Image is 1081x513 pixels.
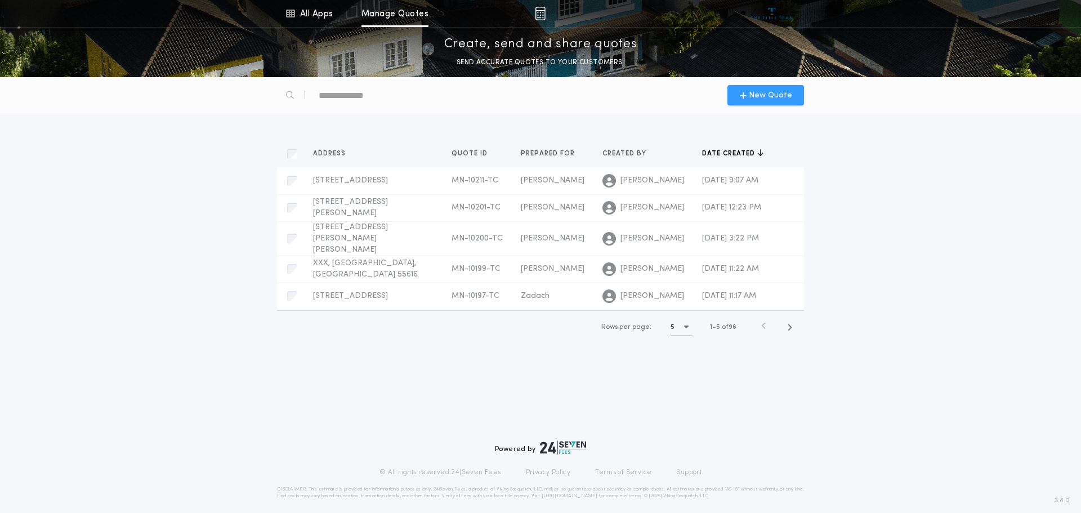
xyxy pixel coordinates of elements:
button: Created by [602,148,655,159]
button: 5 [671,318,693,336]
button: New Quote [727,85,804,105]
a: Terms of Service [595,468,651,477]
span: [PERSON_NAME] [521,265,584,273]
span: of 96 [722,322,736,332]
a: Support [676,468,702,477]
span: New Quote [749,90,792,101]
img: logo [540,441,586,454]
span: [STREET_ADDRESS] [313,292,388,300]
span: Quote ID [452,149,490,158]
span: Address [313,149,348,158]
span: Date created [702,149,757,158]
span: Zadach [521,292,550,300]
p: Create, send and share quotes [444,35,637,53]
a: Privacy Policy [526,468,571,477]
span: Prepared for [521,149,577,158]
p: SEND ACCURATE QUOTES TO YOUR CUSTOMERS. [457,57,624,68]
span: [DATE] 12:23 PM [702,203,761,212]
span: MN-10197-TC [452,292,499,300]
p: DISCLAIMER: This estimate is provided for informational purposes only. 24|Seven Fees, a product o... [277,486,804,499]
span: MN-10201-TC [452,203,501,212]
span: [STREET_ADDRESS] [313,176,388,185]
span: [PERSON_NAME] [620,202,684,213]
span: MN-10199-TC [452,265,501,273]
a: [URL][DOMAIN_NAME] [542,494,597,498]
h1: 5 [671,322,674,333]
span: Rows per page: [601,324,651,331]
span: [STREET_ADDRESS][PERSON_NAME][PERSON_NAME] [313,223,388,254]
span: XXX, [GEOGRAPHIC_DATA], [GEOGRAPHIC_DATA] 55616 [313,259,418,279]
span: MN-10200-TC [452,234,503,243]
span: [PERSON_NAME] [620,264,684,275]
img: vs-icon [751,8,793,19]
span: [DATE] 11:17 AM [702,292,756,300]
button: Address [313,148,354,159]
span: [PERSON_NAME] [521,203,584,212]
button: Quote ID [452,148,496,159]
span: [STREET_ADDRESS][PERSON_NAME] [313,198,388,217]
span: MN-10211-TC [452,176,498,185]
span: [PERSON_NAME] [620,175,684,186]
span: Created by [602,149,649,158]
button: Date created [702,148,763,159]
span: [PERSON_NAME] [620,291,684,302]
span: [PERSON_NAME] [521,176,584,185]
div: Powered by [495,441,586,454]
span: [PERSON_NAME] [620,233,684,244]
span: 3.8.0 [1055,496,1070,506]
p: © All rights reserved. 24|Seven Fees [379,468,501,477]
span: 5 [716,324,720,331]
span: [DATE] 9:07 AM [702,176,758,185]
span: 1 [710,324,712,331]
span: [PERSON_NAME] [521,234,584,243]
span: [DATE] 11:22 AM [702,265,759,273]
img: img [535,7,546,20]
span: [DATE] 3:22 PM [702,234,759,243]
